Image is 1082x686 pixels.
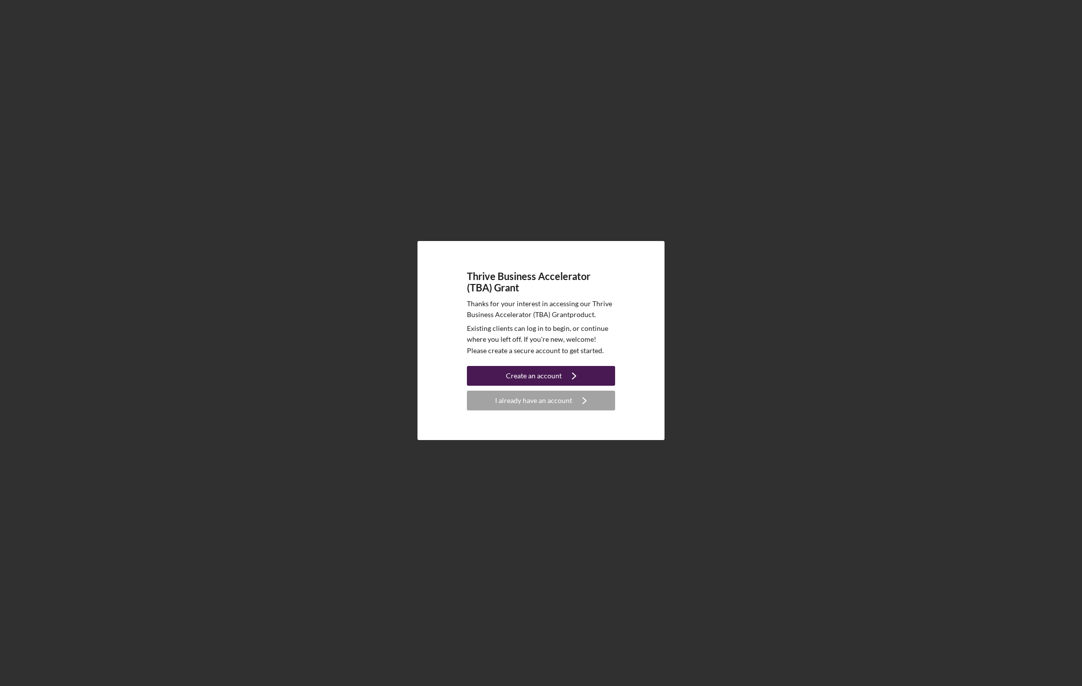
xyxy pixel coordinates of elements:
[467,391,615,410] button: I already have an account
[467,366,615,388] a: Create an account
[467,366,615,386] button: Create an account
[467,298,615,321] p: Thanks for your interest in accessing our Thrive Business Accelerator (TBA) Grant product.
[495,391,572,410] div: I already have an account
[467,271,615,293] h4: Thrive Business Accelerator (TBA) Grant
[506,366,562,386] div: Create an account
[467,323,615,356] p: Existing clients can log in to begin, or continue where you left off. If you're new, welcome! Ple...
